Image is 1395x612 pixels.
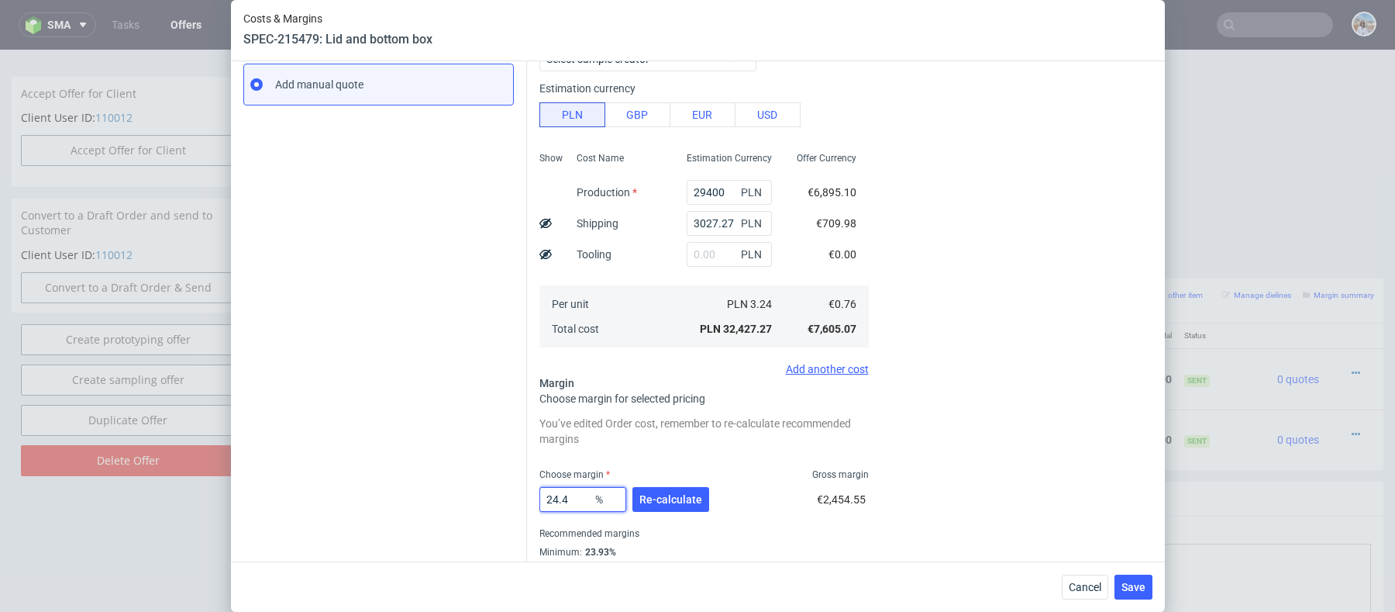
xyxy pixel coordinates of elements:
[539,363,869,375] div: Add another cost
[494,143,788,164] input: Only numbers
[980,299,1075,360] td: €0.00
[491,401,553,412] span: Source:
[539,543,869,562] div: Minimum :
[735,102,801,127] button: USD
[1049,241,1133,250] small: Add custom line item
[1303,241,1374,250] small: Margin summary
[21,223,235,254] input: Convert to a Draft Order & Send
[587,369,643,382] span: SPEC- 215480
[265,43,479,74] td: Enable flexible payments
[808,186,856,199] span: €6,895.10
[1075,299,1179,360] td: €10,000.00
[483,10,799,32] button: Single payment (default)
[727,298,772,310] span: PLN 3.24
[552,323,599,335] span: Total cost
[401,48,414,61] img: Hokodo
[877,360,980,420] td: €11,640.00
[1184,386,1210,398] span: Sent
[738,182,769,203] span: PLN
[743,274,810,299] th: Quant.
[415,384,452,396] strong: 769127
[797,152,856,164] span: Offer Currency
[95,61,133,75] a: 110012
[1277,384,1319,396] span: 0 quotes
[817,493,866,506] span: €2,454.55
[265,9,479,43] td: Payment
[256,274,408,299] th: Design
[738,213,769,234] span: PLN
[539,487,626,512] input: 0.00
[539,413,869,450] div: You’ve edited Order cost, remember to re-calculate recommended margins
[812,469,869,481] span: Gross margin
[587,309,643,321] span: SPEC- 215479
[980,274,1075,299] th: Dependencies
[828,298,856,310] span: €0.76
[877,299,980,360] td: €10,000.00
[256,432,1383,466] div: Notes displayed below the Offer
[539,392,705,405] span: Choose margin for selected pricing
[271,371,349,410] img: ico-item-custom-a8f9c3db6a5631ce2f509e228e8b95abde266dc4376634de7b166047de09ff05.png
[577,186,637,199] label: Production
[1178,274,1242,299] th: Status
[816,217,856,230] span: €709.98
[265,178,456,195] button: Force CRM resync
[539,377,574,389] span: Margin
[265,74,479,110] td: Quote Request ID
[271,310,349,349] img: ico-item-custom-a8f9c3db6a5631ce2f509e228e8b95abde266dc4376634de7b166047de09ff05.png
[413,476,468,491] a: markdown
[828,248,856,261] span: €0.00
[21,198,235,213] p: Client User ID:
[743,299,810,360] td: 10000
[243,12,432,25] span: Costs & Margins
[1141,241,1203,250] small: Add other item
[265,140,479,177] td: Duplicate of (Offer ID)
[21,275,235,306] a: Create prototyping offer
[491,306,737,354] div: Inter Druk • Custom
[743,360,810,420] td: 12000
[522,401,553,412] a: CBDE-1
[577,248,611,261] label: Tooling
[491,306,584,322] span: Lid and bottom box
[408,274,484,299] th: ID
[522,341,553,351] a: CBDE-1
[1277,323,1319,336] span: 0 quotes
[577,152,624,164] span: Cost Name
[632,487,709,512] button: Re-calculate
[866,241,939,250] small: Add PIM line item
[1121,582,1145,593] span: Save
[946,241,1041,250] small: Add line item from VMA
[604,102,670,127] button: GBP
[1114,575,1152,600] button: Save
[808,323,856,335] span: €7,605.07
[687,152,772,164] span: Estimation Currency
[980,360,1075,420] td: €0.00
[243,31,432,48] header: SPEC-215479: Lid and bottom box
[670,102,735,127] button: EUR
[491,366,737,414] div: Inter Druk • Custom
[577,217,618,230] label: Shipping
[687,180,772,205] input: 0.00
[21,85,235,116] button: Accept Offer for Client
[21,315,235,346] a: Create sampling offer
[12,27,244,61] div: Accept Offer for Client
[592,489,623,510] span: %
[1075,274,1179,299] th: Total
[21,396,235,427] input: Delete Offer
[12,149,244,198] div: Convert to a Draft Order and send to Customer
[1069,582,1101,593] span: Cancel
[539,82,635,95] label: Estimation currency
[539,152,563,164] span: Show
[810,299,877,360] td: €1.00
[738,244,769,265] span: PLN
[700,323,772,335] span: PLN 32,427.27
[539,469,610,480] label: Choose margin
[810,360,877,420] td: €0.97
[687,242,772,267] input: 0.00
[491,341,553,351] span: Source:
[687,211,772,236] input: 0.00
[582,546,616,558] div: 23.93%
[877,274,980,299] th: Net Total
[539,102,605,127] button: PLN
[415,323,452,336] strong: 769126
[715,178,799,195] input: Save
